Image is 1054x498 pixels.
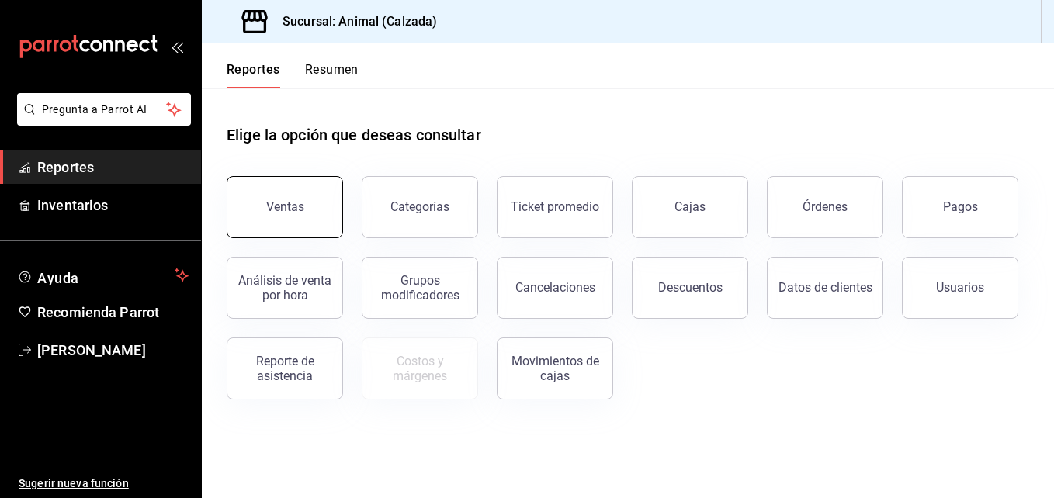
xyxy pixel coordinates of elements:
span: Ayuda [37,266,168,285]
font: Recomienda Parrot [37,304,159,320]
button: open_drawer_menu [171,40,183,53]
button: Pagos [902,176,1018,238]
div: Reporte de asistencia [237,354,333,383]
span: Pregunta a Parrot AI [42,102,167,118]
h1: Elige la opción que deseas consultar [227,123,481,147]
div: Usuarios [936,280,984,295]
font: Inventarios [37,197,108,213]
div: Ticket promedio [511,199,599,214]
button: Ventas [227,176,343,238]
button: Ticket promedio [497,176,613,238]
button: Datos de clientes [767,257,883,319]
div: Categorías [390,199,449,214]
button: Movimientos de cajas [497,337,613,399]
button: Usuarios [902,257,1018,319]
button: Pregunta a Parrot AI [17,93,191,126]
font: Sugerir nueva función [19,477,129,489]
div: Cancelaciones [515,280,595,295]
button: Cancelaciones [497,257,613,319]
font: Reportes [227,62,280,78]
div: Ventas [266,199,304,214]
button: Categorías [362,176,478,238]
div: Pagos [943,199,978,214]
h3: Sucursal: Animal (Calzada) [270,12,437,31]
font: [PERSON_NAME] [37,342,146,358]
button: Reporte de asistencia [227,337,343,399]
div: Grupos modificadores [372,273,468,303]
div: Análisis de venta por hora [237,273,333,303]
a: Pregunta a Parrot AI [11,112,191,129]
button: Contrata inventarios para ver este reporte [362,337,478,399]
div: Órdenes [803,199,848,214]
font: Reportes [37,159,94,175]
div: Pestañas de navegación [227,62,359,88]
div: Movimientos de cajas [507,354,603,383]
button: Análisis de venta por hora [227,257,343,319]
div: Descuentos [658,280,723,295]
button: Órdenes [767,176,883,238]
button: Resumen [305,62,359,88]
div: Costos y márgenes [372,354,468,383]
button: Descuentos [632,257,748,319]
div: Datos de clientes [778,280,872,295]
button: Grupos modificadores [362,257,478,319]
button: Cajas [632,176,748,238]
div: Cajas [674,199,706,214]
